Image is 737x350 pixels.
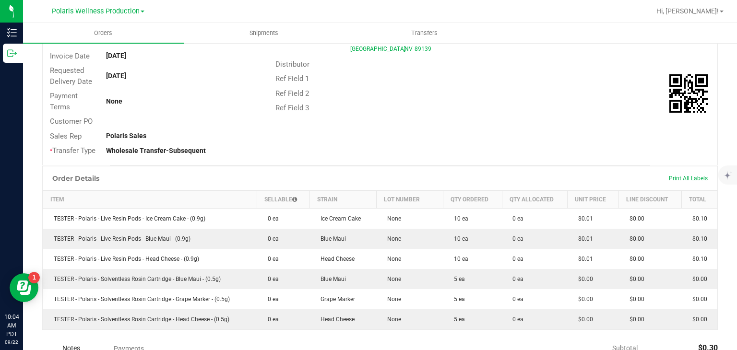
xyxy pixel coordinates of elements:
[573,235,593,242] span: $0.01
[688,316,707,323] span: $0.00
[619,190,682,208] th: Line Discount
[43,190,257,208] th: Item
[625,256,644,262] span: $0.00
[449,215,468,222] span: 10 ea
[263,296,279,303] span: 0 ea
[688,276,707,282] span: $0.00
[508,256,523,262] span: 0 ea
[184,23,345,43] a: Shipments
[4,313,19,338] p: 10:04 AM PDT
[275,89,309,98] span: Ref Field 2
[49,276,221,282] span: TESTER - Polaris - Solventless Rosin Cartridge - Blue Maui - (0.5g)
[508,215,523,222] span: 0 ea
[625,235,644,242] span: $0.00
[502,190,568,208] th: Qty Allocated
[688,235,707,242] span: $0.10
[508,316,523,323] span: 0 ea
[443,190,502,208] th: Qty Ordered
[449,316,465,323] span: 5 ea
[382,215,401,222] span: None
[310,190,377,208] th: Strain
[625,316,644,323] span: $0.00
[573,215,593,222] span: $0.01
[316,316,355,323] span: Head Cheese
[316,235,346,242] span: Blue Maui
[50,92,78,111] span: Payment Terms
[28,272,40,283] iframe: Resource center unread badge
[275,74,309,83] span: Ref Field 1
[568,190,619,208] th: Unit Price
[10,273,38,302] iframe: Resource center
[508,235,523,242] span: 0 ea
[573,276,593,282] span: $0.00
[398,29,451,37] span: Transfers
[682,190,717,208] th: Total
[573,256,593,262] span: $0.01
[508,276,523,282] span: 0 ea
[106,132,146,140] strong: Polaris Sales
[688,256,707,262] span: $0.10
[449,296,465,303] span: 5 ea
[52,7,140,15] span: Polaris Wellness Production
[316,256,355,262] span: Head Cheese
[263,256,279,262] span: 0 ea
[508,296,523,303] span: 0 ea
[263,316,279,323] span: 0 ea
[237,29,291,37] span: Shipments
[49,296,230,303] span: TESTER - Polaris - Solventless Rosin Cartridge - Grape Marker - (0.5g)
[382,235,401,242] span: None
[50,66,92,86] span: Requested Delivery Date
[49,235,190,242] span: TESTER - Polaris - Live Resin Pods - Blue Maui - (0.9g)
[4,338,19,346] p: 09/22
[449,256,468,262] span: 10 ea
[316,296,355,303] span: Grape Marker
[316,215,361,222] span: Ice Cream Cake
[377,190,443,208] th: Lot Number
[263,235,279,242] span: 0 ea
[106,147,206,154] strong: Wholesale Transfer-Subsequent
[275,104,309,112] span: Ref Field 3
[449,235,468,242] span: 10 ea
[669,74,708,113] qrcode: 00093147
[688,215,707,222] span: $0.10
[316,276,346,282] span: Blue Maui
[263,215,279,222] span: 0 ea
[669,74,708,113] img: Scan me!
[49,316,229,323] span: TESTER - Polaris - Solventless Rosin Cartridge - Head Cheese - (0.5g)
[382,296,401,303] span: None
[415,46,431,52] span: 89139
[49,256,199,262] span: TESTER - Polaris - Live Resin Pods - Head Cheese - (0.9g)
[625,215,644,222] span: $0.00
[257,190,310,208] th: Sellable
[52,175,99,182] h1: Order Details
[275,60,309,69] span: Distributor
[382,276,401,282] span: None
[404,46,404,52] span: ,
[656,7,719,15] span: Hi, [PERSON_NAME]!
[345,23,505,43] a: Transfers
[669,175,708,182] span: Print All Labels
[263,276,279,282] span: 0 ea
[350,46,405,52] span: [GEOGRAPHIC_DATA]
[404,46,413,52] span: NV
[50,52,90,60] span: Invoice Date
[382,316,401,323] span: None
[625,276,644,282] span: $0.00
[81,29,125,37] span: Orders
[106,97,122,105] strong: None
[382,256,401,262] span: None
[573,296,593,303] span: $0.00
[688,296,707,303] span: $0.00
[573,316,593,323] span: $0.00
[49,215,205,222] span: TESTER - Polaris - Live Resin Pods - Ice Cream Cake - (0.9g)
[7,48,17,58] inline-svg: Outbound
[106,72,126,80] strong: [DATE]
[50,132,82,140] span: Sales Rep
[7,28,17,37] inline-svg: Inventory
[50,117,93,126] span: Customer PO
[449,276,465,282] span: 5 ea
[625,296,644,303] span: $0.00
[106,52,126,59] strong: [DATE]
[50,146,95,155] span: Transfer Type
